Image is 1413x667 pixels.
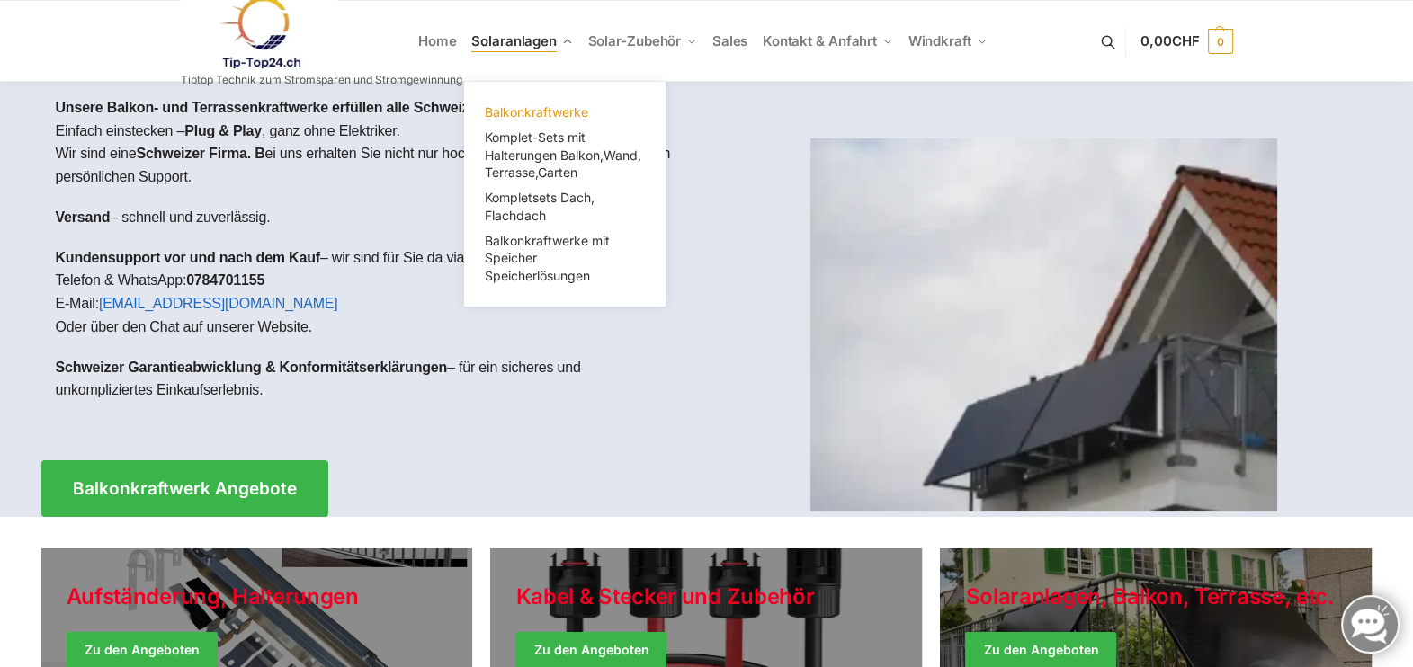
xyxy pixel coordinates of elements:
[56,246,693,338] p: – wir sind für Sie da via: Telefon & WhatsApp: E-Mail: Oder über den Chat auf unserer Website.
[184,123,262,138] strong: Plug & Play
[56,356,693,402] p: – für ein sicheres und unkompliziertes Einkaufserlebnis.
[1172,32,1200,49] span: CHF
[475,125,655,185] a: Komplet-Sets mit Halterungen Balkon,Wand, Terrasse,Garten
[704,1,755,82] a: Sales
[475,228,655,289] a: Balkonkraftwerke mit Speicher Speicherlösungen
[475,185,655,228] a: Kompletsets Dach, Flachdach
[99,296,338,311] a: [EMAIL_ADDRESS][DOMAIN_NAME]
[712,32,748,49] span: Sales
[1140,32,1199,49] span: 0,00
[56,142,693,188] p: Wir sind eine ei uns erhalten Sie nicht nur hochwertige Produkte, sondern auch persönlichen Support.
[186,272,264,288] strong: 0784701155
[41,82,707,433] div: Einfach einstecken – , ganz ohne Elektriker.
[485,129,641,180] span: Komplet-Sets mit Halterungen Balkon,Wand, Terrasse,Garten
[755,1,900,82] a: Kontakt & Anfahrt
[56,100,572,115] strong: Unsere Balkon- und Terrassenkraftwerke erfüllen alle Schweizer Vorschriften.
[810,138,1277,511] img: Home 1
[464,1,580,82] a: Solaranlagen
[56,360,448,375] strong: Schweizer Garantieabwicklung & Konformitätserklärungen
[908,32,971,49] span: Windkraft
[471,32,557,49] span: Solaranlagen
[763,32,877,49] span: Kontakt & Anfahrt
[485,104,588,120] span: Balkonkraftwerke
[181,75,462,85] p: Tiptop Technik zum Stromsparen und Stromgewinnung
[475,100,655,125] a: Balkonkraftwerke
[900,1,995,82] a: Windkraft
[1140,14,1232,68] a: 0,00CHF 0
[56,206,693,229] p: – schnell und zuverlässig.
[588,32,682,49] span: Solar-Zubehör
[56,209,111,225] strong: Versand
[136,146,264,161] strong: Schweizer Firma. B
[41,460,328,517] a: Balkonkraftwerk Angebote
[485,233,610,283] span: Balkonkraftwerke mit Speicher Speicherlösungen
[485,190,595,223] span: Kompletsets Dach, Flachdach
[73,480,297,497] span: Balkonkraftwerk Angebote
[580,1,704,82] a: Solar-Zubehör
[1208,29,1233,54] span: 0
[56,250,320,265] strong: Kundensupport vor und nach dem Kauf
